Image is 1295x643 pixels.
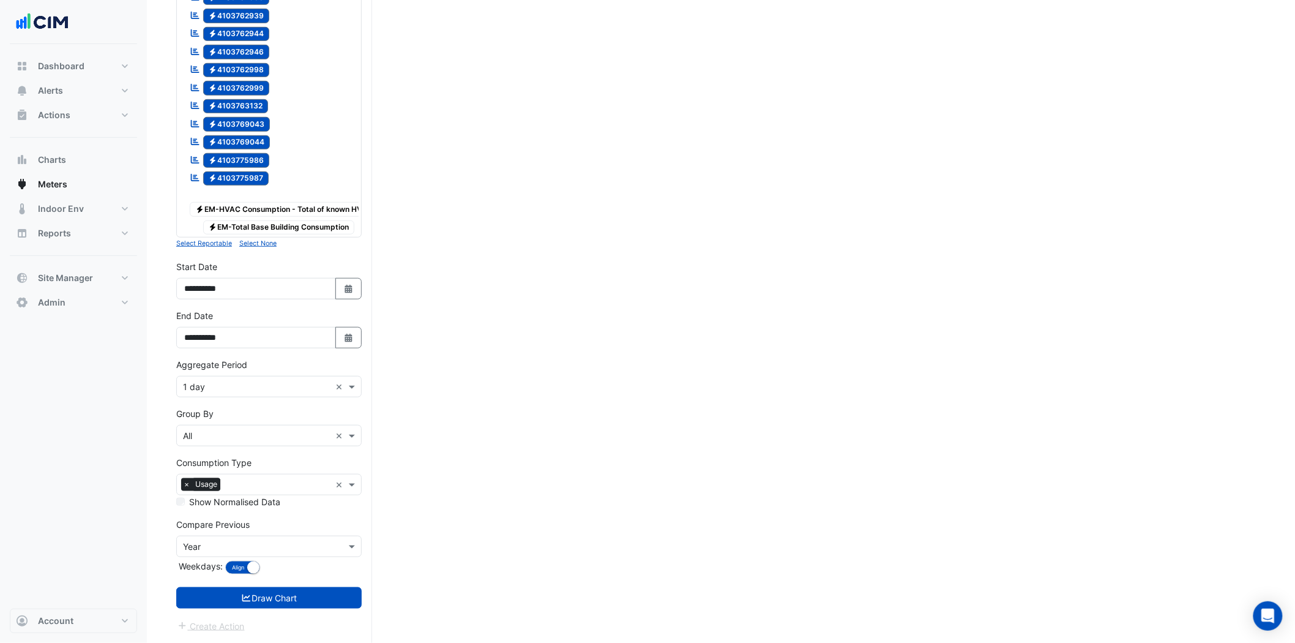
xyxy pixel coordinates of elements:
button: Alerts [10,78,137,103]
span: Reports [38,227,71,239]
span: Usage [192,478,220,491]
fa-icon: Reportable [190,100,201,111]
span: 4103763132 [203,99,269,114]
span: 4103762998 [203,63,270,78]
fa-icon: Reportable [190,46,201,56]
button: Actions [10,103,137,127]
span: 4103762944 [203,27,270,42]
button: Dashboard [10,54,137,78]
span: Dashboard [38,60,84,72]
span: 4103762999 [203,81,270,96]
fa-icon: Reportable [190,64,201,75]
app-icon: Indoor Env [16,203,28,215]
span: 4103775986 [203,153,270,168]
fa-icon: Electricity [208,174,217,183]
button: Account [10,609,137,633]
span: 4103762946 [203,45,270,59]
fa-icon: Reportable [190,118,201,129]
app-icon: Dashboard [16,60,28,72]
app-icon: Alerts [16,85,28,97]
span: × [181,478,192,491]
span: 4103769043 [203,117,271,132]
fa-icon: Select Date [343,333,354,343]
fa-icon: Electricity [208,83,217,92]
span: Charts [38,154,66,166]
span: Site Manager [38,272,93,284]
app-escalated-ticket-create-button: Please draw the charts first [176,620,245,630]
span: EM-Total Base Building Consumption [203,220,355,235]
span: 4103775987 [203,171,269,186]
fa-icon: Electricity [208,29,217,39]
button: Select Reportable [176,238,232,249]
fa-icon: Reportable [190,154,201,165]
app-icon: Site Manager [16,272,28,284]
app-icon: Actions [16,109,28,121]
span: EM-HVAC Consumption - Total of known HVAC consumption (Base Buidling) [190,202,483,217]
label: End Date [176,309,213,322]
button: Indoor Env [10,197,137,221]
fa-icon: Reportable [190,173,201,183]
span: Clear [335,478,346,491]
fa-icon: Reportable [190,137,201,147]
span: Indoor Env [38,203,84,215]
span: Meters [38,178,67,190]
small: Select Reportable [176,239,232,247]
img: Company Logo [15,10,70,34]
div: Open Intercom Messenger [1253,601,1283,631]
button: Select None [239,238,277,249]
fa-icon: Select Date [343,284,354,294]
fa-icon: Electricity [208,102,217,111]
fa-icon: Electricity [208,119,217,129]
label: Start Date [176,260,217,273]
fa-icon: Electricity [195,205,204,214]
fa-icon: Electricity [208,138,217,147]
fa-icon: Electricity [208,47,217,56]
button: Admin [10,290,137,315]
fa-icon: Reportable [190,28,201,39]
span: Clear [335,429,346,442]
app-icon: Reports [16,227,28,239]
button: Draw Chart [176,587,362,609]
span: Actions [38,109,70,121]
span: Account [38,615,73,627]
label: Show Normalised Data [189,495,280,508]
app-icon: Admin [16,296,28,309]
button: Site Manager [10,266,137,290]
fa-icon: Reportable [190,82,201,92]
fa-icon: Electricity [208,156,217,165]
fa-icon: Reportable [190,10,201,20]
fa-icon: Electricity [208,11,217,20]
label: Group By [176,407,214,420]
button: Reports [10,221,137,246]
app-icon: Meters [16,178,28,190]
span: Alerts [38,85,63,97]
label: Aggregate Period [176,358,247,371]
button: Charts [10,148,137,172]
fa-icon: Electricity [208,66,217,75]
fa-icon: Electricity [208,223,217,232]
span: Clear [335,380,346,393]
button: Meters [10,172,137,197]
small: Select None [239,239,277,247]
label: Consumption Type [176,456,252,469]
span: 4103762939 [203,9,270,23]
label: Weekdays: [176,560,223,573]
span: 4103769044 [203,135,271,150]
app-icon: Charts [16,154,28,166]
span: Admin [38,296,65,309]
label: Compare Previous [176,518,250,531]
